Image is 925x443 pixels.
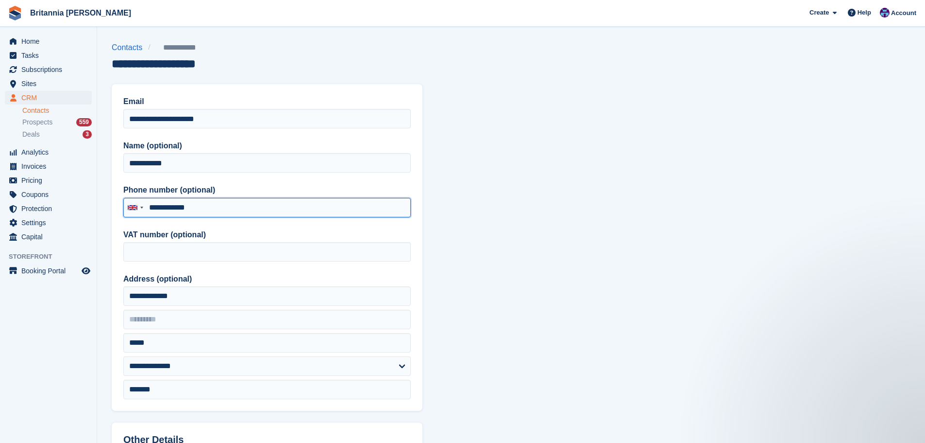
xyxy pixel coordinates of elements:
span: Prospects [22,118,52,127]
span: Deals [22,130,40,139]
a: menu [5,35,92,48]
label: VAT number (optional) [123,229,411,241]
span: Pricing [21,174,80,187]
span: Subscriptions [21,63,80,76]
label: Address (optional) [123,273,411,285]
a: menu [5,216,92,230]
span: Analytics [21,145,80,159]
a: menu [5,188,92,201]
img: stora-icon-8386f47178a22dfd0bd8f6a31ec36ba5ce8667c1dd55bd0f319d3a0aa187defe.svg [8,6,22,20]
div: 3 [83,130,92,139]
span: Booking Portal [21,264,80,278]
span: Tasks [21,49,80,62]
label: Name (optional) [123,140,411,152]
div: 559 [76,118,92,126]
a: menu [5,91,92,105]
a: menu [5,145,92,159]
span: Capital [21,230,80,244]
a: menu [5,49,92,62]
a: Deals 3 [22,129,92,140]
a: menu [5,202,92,215]
span: Storefront [9,252,97,262]
label: Phone number (optional) [123,184,411,196]
a: menu [5,174,92,187]
a: Contacts [22,106,92,115]
a: menu [5,63,92,76]
a: menu [5,230,92,244]
a: Contacts [112,42,148,53]
a: Preview store [80,265,92,277]
span: Create [809,8,829,18]
nav: breadcrumbs [112,42,225,53]
span: Help [858,8,871,18]
a: Britannia [PERSON_NAME] [26,5,135,21]
a: Prospects 559 [22,117,92,127]
span: Coupons [21,188,80,201]
a: menu [5,77,92,90]
a: menu [5,264,92,278]
div: United Kingdom: +44 [124,198,146,217]
span: Invoices [21,159,80,173]
a: menu [5,159,92,173]
span: Protection [21,202,80,215]
span: Sites [21,77,80,90]
label: Email [123,96,411,107]
img: Becca Clark [880,8,890,18]
span: Settings [21,216,80,230]
span: CRM [21,91,80,105]
span: Account [891,8,916,18]
span: Home [21,35,80,48]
